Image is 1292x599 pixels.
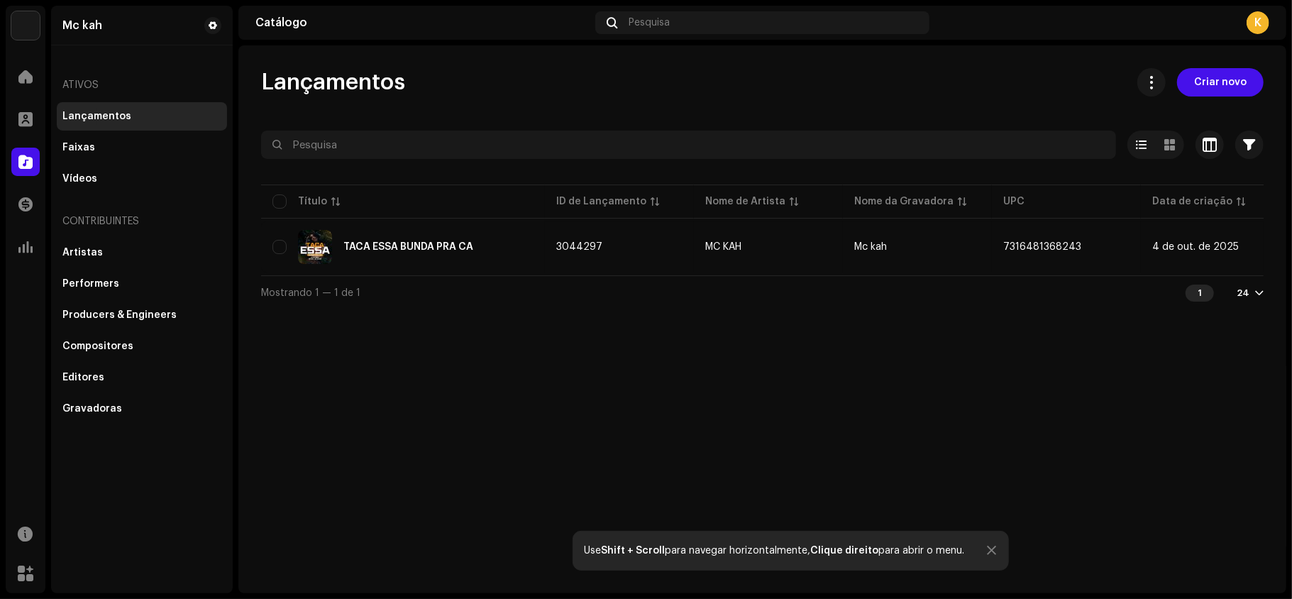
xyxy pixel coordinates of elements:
div: Nome da Gravadora [854,194,954,209]
span: Mostrando 1 — 1 de 1 [261,288,360,298]
div: Gravadoras [62,403,122,414]
re-m-nav-item: Vídeos [57,165,227,193]
div: Mc kah [62,20,102,31]
div: ID de Lançamento [556,194,646,209]
div: Nome de Artista [705,194,785,209]
re-m-nav-item: Gravadoras [57,395,227,423]
strong: Clique direito [811,546,879,556]
div: Use para navegar horizontalmente, para abrir o menu. [585,545,965,556]
re-a-nav-header: Contribuintes [57,204,227,238]
img: 71bf27a5-dd94-4d93-852c-61362381b7db [11,11,40,40]
div: Vídeos [62,173,97,185]
span: Mc kah [854,242,887,252]
div: K [1247,11,1269,34]
re-a-nav-header: Ativos [57,68,227,102]
input: Pesquisa [261,131,1116,159]
re-m-nav-item: Editores [57,363,227,392]
div: Lançamentos [62,111,131,122]
div: Catálogo [255,17,590,28]
span: MC KAH [705,242,832,252]
button: Criar novo [1177,68,1264,97]
div: Compositores [62,341,133,352]
div: TACA ESSA BUNDA PRA CÁ [343,242,473,252]
div: Data de criação [1152,194,1232,209]
div: Editores [62,372,104,383]
re-m-nav-item: Performers [57,270,227,298]
div: Título [298,194,327,209]
div: MC KAH [705,242,741,252]
span: 3044297 [556,242,602,252]
span: Lançamentos [261,68,405,97]
div: Faixas [62,142,95,153]
div: Performers [62,278,119,290]
div: Producers & Engineers [62,309,177,321]
img: d61601a5-7e60-42b1-ba2b-8c51930ff44f [298,230,332,264]
span: 7316481368243 [1003,242,1081,252]
re-m-nav-item: Artistas [57,238,227,267]
div: 24 [1237,287,1249,299]
div: 1 [1186,285,1214,302]
strong: Shift + Scroll [602,546,666,556]
re-m-nav-item: Producers & Engineers [57,301,227,329]
span: 4 de out. de 2025 [1152,242,1239,252]
re-m-nav-item: Faixas [57,133,227,162]
span: Pesquisa [629,17,670,28]
re-m-nav-item: Lançamentos [57,102,227,131]
div: Artistas [62,247,103,258]
re-m-nav-item: Compositores [57,332,227,361]
span: Criar novo [1194,68,1247,97]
